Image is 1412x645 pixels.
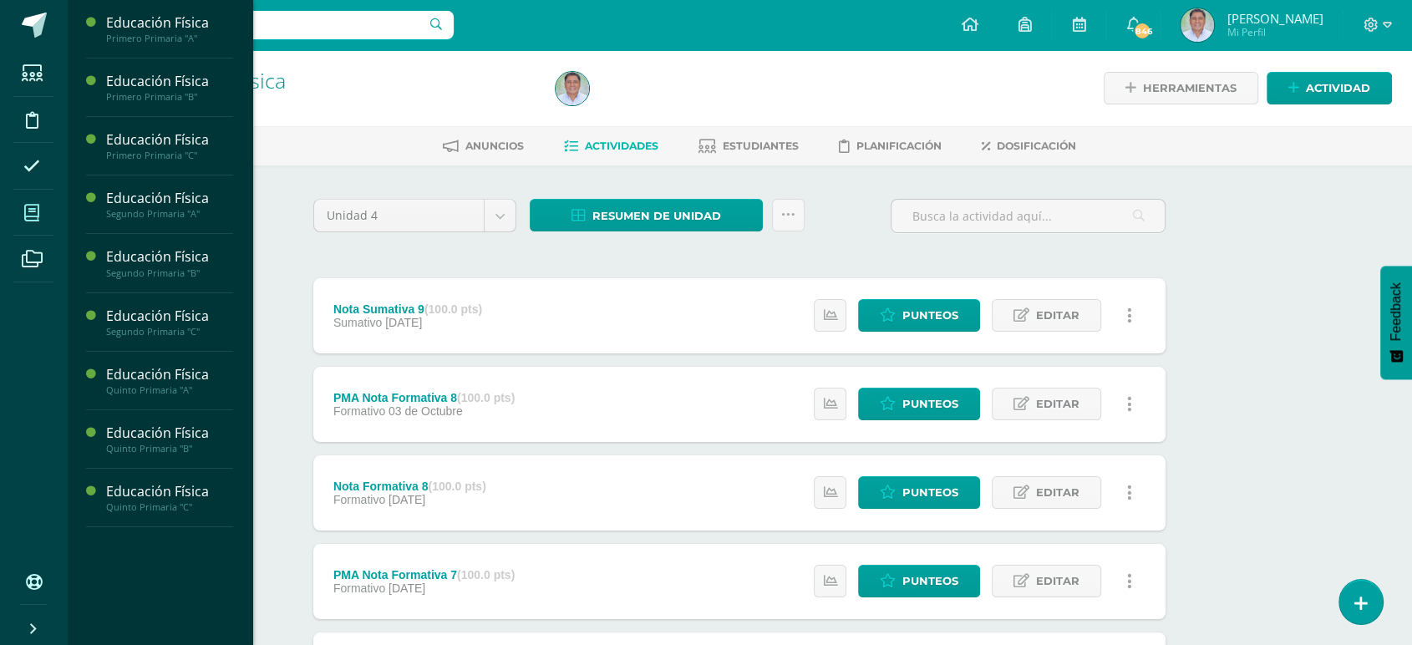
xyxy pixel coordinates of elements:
[106,267,233,279] div: Segundo Primaria "B"
[530,199,763,231] a: Resumen de unidad
[389,404,463,418] span: 03 de Octubre
[333,568,515,582] div: PMA Nota Formativa 7
[891,200,1165,232] input: Busca la actividad aquí...
[592,201,721,231] span: Resumen de unidad
[106,365,233,396] a: Educación FísicaQuinto Primaria "A"
[902,477,958,508] span: Punteos
[1389,282,1404,341] span: Feedback
[556,72,589,105] img: e0a79cb39523d0d5c7600c44975e145b.png
[389,582,425,595] span: [DATE]
[106,247,233,278] a: Educación FísicaSegundo Primaria "B"
[585,140,658,152] span: Actividades
[333,391,515,404] div: PMA Nota Formativa 8
[106,501,233,513] div: Quinto Primaria "C"
[428,480,485,493] strong: (100.0 pts)
[443,133,524,160] a: Anuncios
[333,316,382,329] span: Sumativo
[839,133,942,160] a: Planificación
[106,130,233,161] a: Educación FísicaPrimero Primaria "C"
[997,140,1076,152] span: Dosificación
[465,140,524,152] span: Anuncios
[106,150,233,161] div: Primero Primaria "C"
[106,443,233,455] div: Quinto Primaria "B"
[858,565,980,597] a: Punteos
[333,493,385,506] span: Formativo
[106,307,233,338] a: Educación FísicaSegundo Primaria "C"
[385,316,422,329] span: [DATE]
[106,33,233,44] div: Primero Primaria "A"
[78,11,454,39] input: Busca un usuario...
[130,69,536,92] h1: Educación Física
[902,300,958,331] span: Punteos
[327,200,471,231] span: Unidad 4
[1181,8,1214,42] img: e0a79cb39523d0d5c7600c44975e145b.png
[1036,566,1079,597] span: Editar
[106,307,233,326] div: Educación Física
[1267,72,1392,104] a: Actividad
[1227,25,1323,39] span: Mi Perfil
[106,482,233,513] a: Educación FísicaQuinto Primaria "C"
[106,13,233,33] div: Educación Física
[106,189,233,208] div: Educación Física
[424,302,482,316] strong: (100.0 pts)
[314,200,516,231] a: Unidad 4
[1380,266,1412,379] button: Feedback - Mostrar encuesta
[333,302,482,316] div: Nota Sumativa 9
[106,365,233,384] div: Educación Física
[130,92,536,108] div: Primero Primaria 'A'
[333,404,385,418] span: Formativo
[698,133,799,160] a: Estudiantes
[1036,300,1079,331] span: Editar
[1104,72,1258,104] a: Herramientas
[106,72,233,91] div: Educación Física
[106,13,233,44] a: Educación FísicaPrimero Primaria "A"
[457,391,515,404] strong: (100.0 pts)
[1036,389,1079,419] span: Editar
[1227,10,1323,27] span: [PERSON_NAME]
[333,480,486,493] div: Nota Formativa 8
[106,424,233,443] div: Educación Física
[106,91,233,103] div: Primero Primaria "B"
[333,582,385,595] span: Formativo
[106,130,233,150] div: Educación Física
[982,133,1076,160] a: Dosificación
[858,388,980,420] a: Punteos
[106,208,233,220] div: Segundo Primaria "A"
[1306,73,1370,104] span: Actividad
[106,424,233,455] a: Educación FísicaQuinto Primaria "B"
[564,133,658,160] a: Actividades
[1133,22,1151,40] span: 846
[106,384,233,396] div: Quinto Primaria "A"
[723,140,799,152] span: Estudiantes
[106,72,233,103] a: Educación FísicaPrimero Primaria "B"
[858,299,980,332] a: Punteos
[902,389,958,419] span: Punteos
[106,482,233,501] div: Educación Física
[106,326,233,338] div: Segundo Primaria "C"
[858,476,980,509] a: Punteos
[1143,73,1237,104] span: Herramientas
[1036,477,1079,508] span: Editar
[902,566,958,597] span: Punteos
[457,568,515,582] strong: (100.0 pts)
[389,493,425,506] span: [DATE]
[856,140,942,152] span: Planificación
[106,189,233,220] a: Educación FísicaSegundo Primaria "A"
[106,247,233,267] div: Educación Física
